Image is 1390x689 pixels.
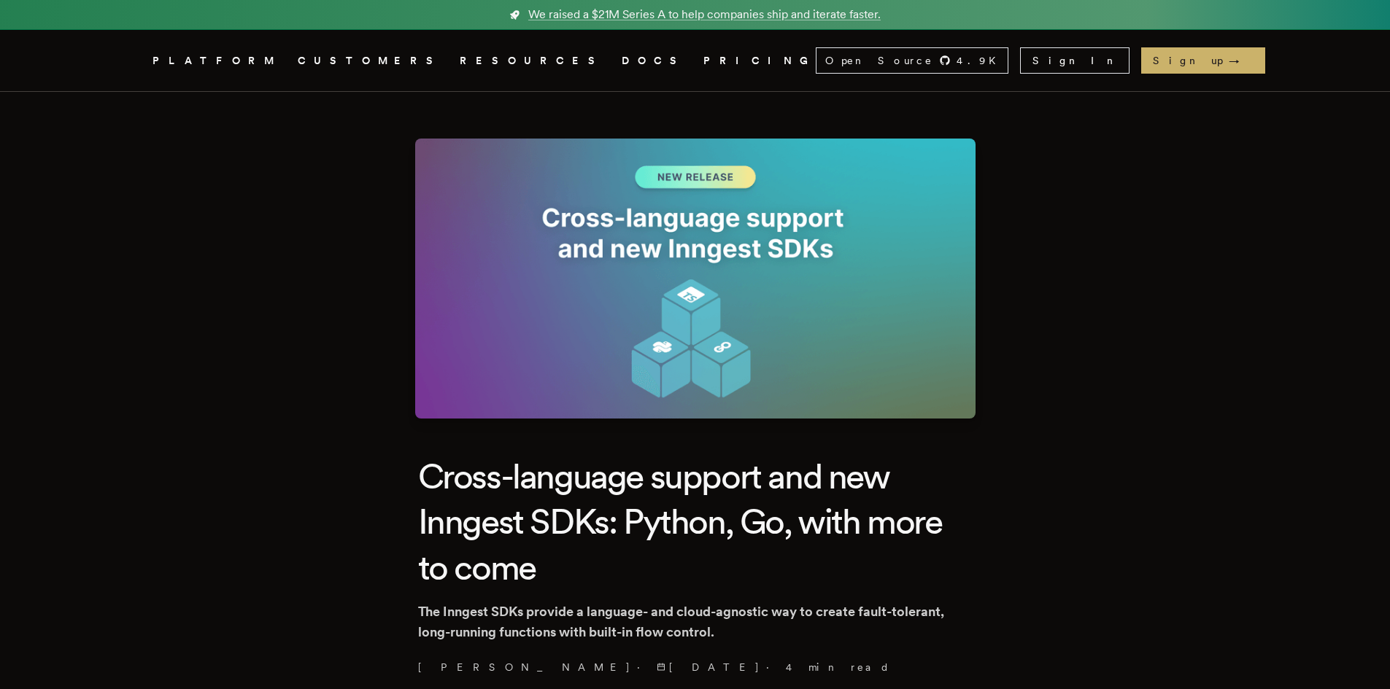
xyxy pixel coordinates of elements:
[825,53,933,68] span: Open Source
[418,660,973,674] p: · ·
[460,52,604,70] button: RESOURCES
[622,52,686,70] a: DOCS
[152,52,280,70] button: PLATFORM
[1020,47,1130,74] a: Sign In
[957,53,1005,68] span: 4.9 K
[1229,53,1254,68] span: →
[657,660,760,674] span: [DATE]
[786,660,890,674] span: 4 min read
[703,52,816,70] a: PRICING
[298,52,442,70] a: CUSTOMERS
[528,6,881,23] span: We raised a $21M Series A to help companies ship and iterate faster.
[418,454,973,590] h1: Cross-language support and new Inngest SDKs: Python, Go, with more to come
[415,139,976,419] img: Featured image for Cross-language support and new Inngest SDKs: Python, Go, with more to come blo...
[418,660,631,674] a: [PERSON_NAME]
[1141,47,1265,74] a: Sign up
[112,30,1279,91] nav: Global
[418,602,973,642] p: The Inngest SDKs provide a language- and cloud-agnostic way to create fault-tolerant, long-runnin...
